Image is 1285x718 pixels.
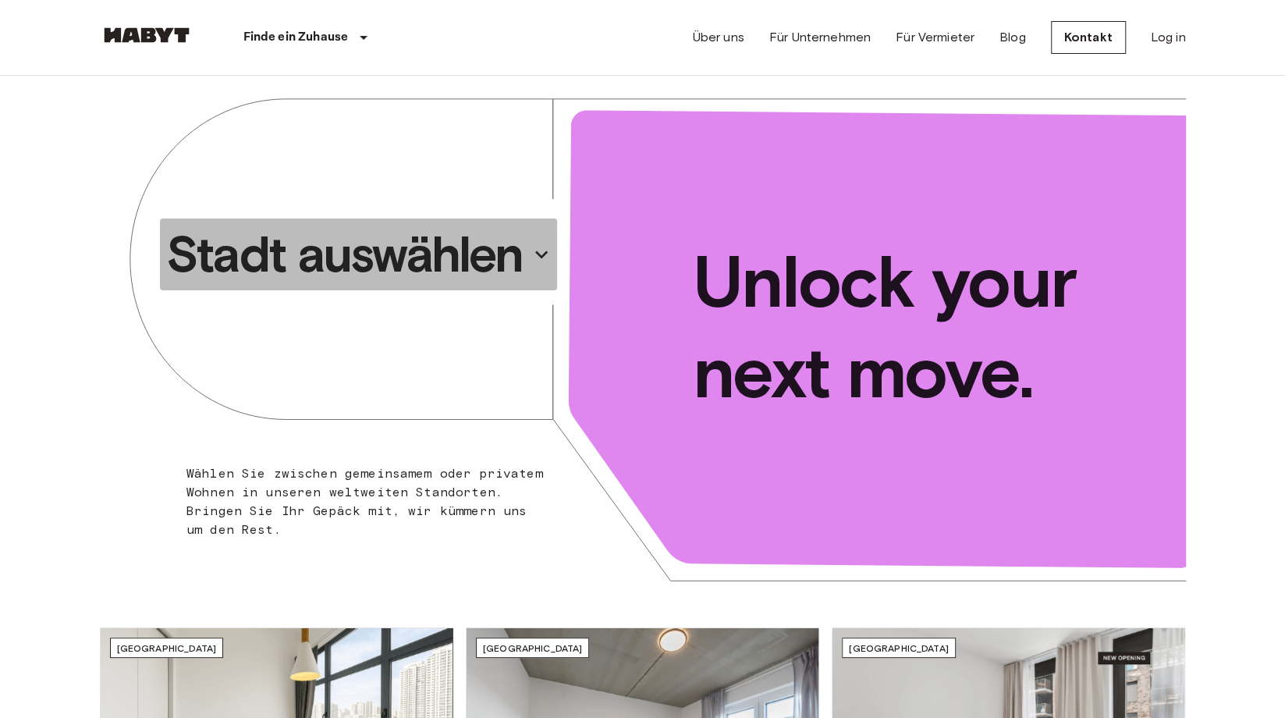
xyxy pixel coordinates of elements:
a: Für Vermieter [896,28,974,47]
span: [GEOGRAPHIC_DATA] [117,642,217,654]
span: [GEOGRAPHIC_DATA] [483,642,583,654]
a: Blog [999,28,1026,47]
a: Kontakt [1051,21,1126,54]
p: Wählen Sie zwischen gemeinsamem oder privatem Wohnen in unseren weltweiten Standorten. Bringen Si... [186,464,545,539]
p: Finde ein Zuhause [243,28,349,47]
p: Stadt auswählen [166,223,523,286]
button: Stadt auswählen [160,219,557,290]
a: Für Unternehmen [769,28,871,47]
span: [GEOGRAPHIC_DATA] [849,642,949,654]
a: Log in [1151,28,1186,47]
a: Über uns [693,28,744,47]
p: Unlock your next move. [693,236,1161,418]
img: Habyt [100,27,193,43]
